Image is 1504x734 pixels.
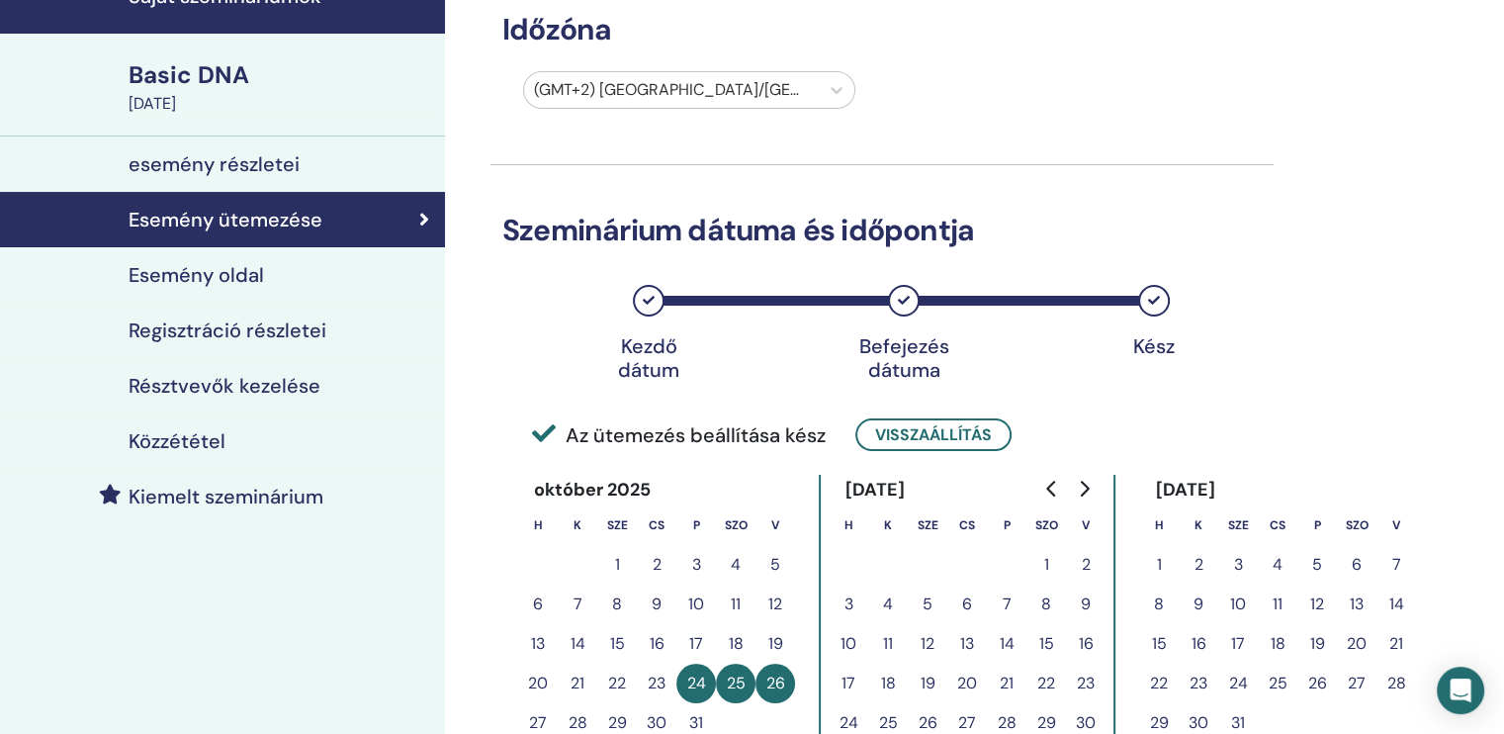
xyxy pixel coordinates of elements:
button: 22 [1139,664,1179,703]
button: 11 [868,624,908,664]
button: 8 [597,585,637,624]
th: vasárnap [1376,505,1416,545]
div: Open Intercom Messenger [1437,667,1484,714]
button: 1 [1026,545,1066,585]
th: kedd [868,505,908,545]
div: [DATE] [1139,475,1231,505]
button: 12 [908,624,947,664]
h4: Esemény oldal [129,263,264,287]
h3: Szeminárium dátuma és időpontja [490,213,1274,248]
button: 2 [1179,545,1218,585]
th: hétfő [1139,505,1179,545]
button: 9 [1066,585,1106,624]
button: 8 [1026,585,1066,624]
button: 7 [987,585,1026,624]
th: szombat [1337,505,1376,545]
th: csütörtök [637,505,676,545]
button: 21 [558,664,597,703]
th: péntek [987,505,1026,545]
button: 4 [868,585,908,624]
button: 20 [947,664,987,703]
button: 5 [1297,545,1337,585]
button: 13 [1337,585,1376,624]
button: 6 [1337,545,1376,585]
button: 15 [597,624,637,664]
button: 19 [908,664,947,703]
button: 14 [1376,585,1416,624]
button: 17 [829,664,868,703]
div: [DATE] [829,475,921,505]
button: 9 [1179,585,1218,624]
button: 23 [637,664,676,703]
th: vasárnap [755,505,795,545]
th: péntek [676,505,716,545]
button: 27 [1337,664,1376,703]
th: kedd [1179,505,1218,545]
h4: esemény részletei [129,152,300,176]
button: 22 [1026,664,1066,703]
button: 3 [1218,545,1258,585]
button: 5 [755,545,795,585]
button: 4 [1258,545,1297,585]
th: szombat [716,505,755,545]
button: 20 [1337,624,1376,664]
button: 19 [1297,624,1337,664]
h4: Résztvevők kezelése [129,374,320,398]
button: 25 [716,664,755,703]
div: Kezdő dátum [599,334,698,382]
button: 14 [987,624,1026,664]
button: 7 [1376,545,1416,585]
button: 12 [755,585,795,624]
button: 16 [1066,624,1106,664]
button: 15 [1139,624,1179,664]
button: Go to previous month [1036,469,1068,508]
button: 23 [1179,664,1218,703]
th: vasárnap [1066,505,1106,545]
button: 8 [1139,585,1179,624]
button: 24 [1218,664,1258,703]
button: 13 [518,624,558,664]
button: 23 [1066,664,1106,703]
button: 15 [1026,624,1066,664]
th: csütörtök [947,505,987,545]
button: 12 [1297,585,1337,624]
th: szerda [1218,505,1258,545]
button: 4 [716,545,755,585]
button: 18 [716,624,755,664]
th: péntek [1297,505,1337,545]
th: hétfő [829,505,868,545]
button: 13 [947,624,987,664]
button: 17 [1218,624,1258,664]
button: Go to next month [1068,469,1100,508]
button: 21 [1376,624,1416,664]
h3: Időzóna [490,12,1274,47]
th: hétfő [518,505,558,545]
button: 22 [597,664,637,703]
button: 6 [947,585,987,624]
th: csütörtök [1258,505,1297,545]
button: 14 [558,624,597,664]
button: 18 [868,664,908,703]
div: Basic DNA [129,58,433,92]
button: 26 [1297,664,1337,703]
button: 18 [1258,624,1297,664]
button: 7 [558,585,597,624]
th: kedd [558,505,597,545]
button: 28 [1376,664,1416,703]
button: 19 [755,624,795,664]
button: 24 [676,664,716,703]
button: 9 [637,585,676,624]
button: 20 [518,664,558,703]
button: 10 [676,585,716,624]
th: szerda [597,505,637,545]
div: Befejezés dátuma [854,334,953,382]
th: szombat [1026,505,1066,545]
button: 25 [1258,664,1297,703]
button: 16 [1179,624,1218,664]
button: 2 [637,545,676,585]
button: 5 [908,585,947,624]
a: Basic DNA[DATE] [117,58,445,116]
h4: Közzététel [129,429,225,453]
h4: Esemény ütemezése [129,208,322,231]
span: Az ütemezés beállítása kész [532,420,826,450]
